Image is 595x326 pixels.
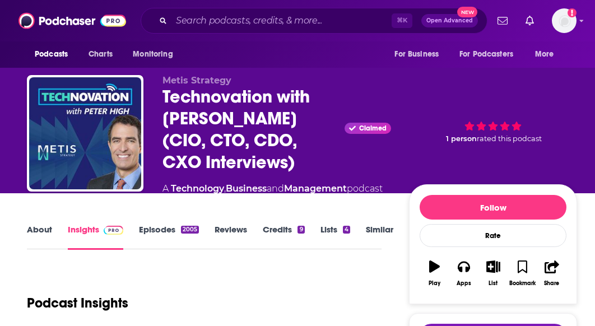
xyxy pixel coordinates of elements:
[297,226,304,234] div: 9
[267,183,284,194] span: and
[420,224,566,247] div: Rate
[420,195,566,220] button: Follow
[171,12,392,30] input: Search podcasts, credits, & more...
[224,183,226,194] span: ,
[139,224,199,250] a: Episodes2005
[508,253,537,294] button: Bookmark
[284,183,347,194] a: Management
[429,280,440,287] div: Play
[394,46,439,62] span: For Business
[568,8,577,17] svg: Add a profile image
[125,44,187,65] button: open menu
[320,224,350,250] a: Lists4
[27,224,52,250] a: About
[181,226,199,234] div: 2005
[133,46,173,62] span: Monitoring
[457,7,477,17] span: New
[27,44,82,65] button: open menu
[215,224,247,250] a: Reviews
[421,14,478,27] button: Open AdvancedNew
[457,280,471,287] div: Apps
[141,8,487,34] div: Search podcasts, credits, & more...
[18,10,126,31] img: Podchaser - Follow, Share and Rate Podcasts
[477,134,542,143] span: rated this podcast
[392,13,412,28] span: ⌘ K
[68,224,123,250] a: InsightsPodchaser Pro
[552,8,577,33] span: Logged in as amandalamPR
[535,46,554,62] span: More
[420,253,449,294] button: Play
[81,44,119,65] a: Charts
[493,11,512,30] a: Show notifications dropdown
[552,8,577,33] img: User Profile
[509,280,536,287] div: Bookmark
[29,77,141,189] img: Technovation with Peter High (CIO, CTO, CDO, CXO Interviews)
[263,224,304,250] a: Credits9
[452,44,529,65] button: open menu
[89,46,113,62] span: Charts
[171,183,224,194] a: Technology
[226,183,267,194] a: Business
[537,253,566,294] button: Share
[449,253,478,294] button: Apps
[35,46,68,62] span: Podcasts
[343,226,350,234] div: 4
[359,125,387,131] span: Claimed
[426,18,473,24] span: Open Advanced
[459,46,513,62] span: For Podcasters
[104,226,123,235] img: Podchaser Pro
[527,44,568,65] button: open menu
[366,224,393,250] a: Similar
[544,280,559,287] div: Share
[162,75,231,86] span: Metis Strategy
[409,75,577,175] div: 1 personrated this podcast
[478,253,508,294] button: List
[162,182,383,195] div: A podcast
[446,134,477,143] span: 1 person
[387,44,453,65] button: open menu
[27,295,128,311] h1: Podcast Insights
[521,11,538,30] a: Show notifications dropdown
[489,280,498,287] div: List
[552,8,577,33] button: Show profile menu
